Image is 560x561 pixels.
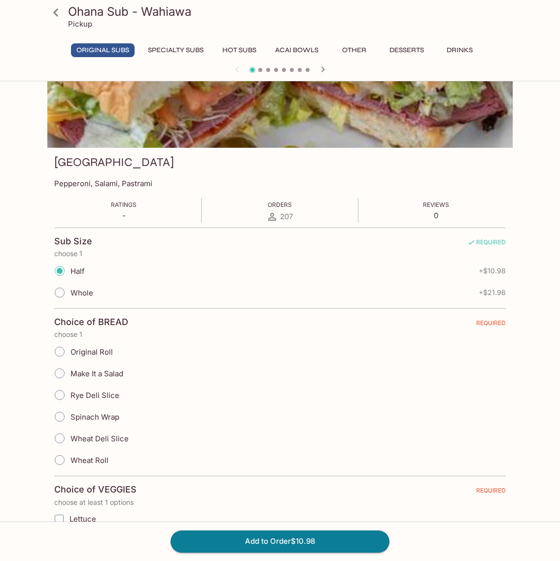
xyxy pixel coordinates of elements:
[384,43,429,57] button: Desserts
[54,236,92,247] h4: Sub Size
[47,17,513,148] div: Italinano
[70,412,119,422] span: Spinach Wrap
[54,330,506,338] p: choose 1
[111,211,137,220] p: -
[54,250,506,258] p: choose 1
[476,319,506,330] span: REQUIRED
[142,43,209,57] button: Specialty Subs
[54,317,128,328] h4: Choice of BREAD
[111,201,137,208] span: Ratings
[217,43,262,57] button: Hot Subs
[280,212,293,221] span: 207
[68,19,92,29] p: Pickup
[423,201,449,208] span: Reviews
[70,514,96,524] span: Lettuce
[70,391,119,400] span: Rye Deli Slice
[479,267,506,275] span: + $10.98
[70,369,123,378] span: Make It a Salad
[171,530,389,552] button: Add to Order$10.98
[70,456,108,465] span: Wheat Roll
[68,4,509,19] h3: Ohana Sub - Wahiawa
[70,266,85,276] span: Half
[467,238,506,250] span: REQUIRED
[423,211,449,220] p: 0
[54,484,137,495] h4: Choice of VEGGIES
[270,43,324,57] button: Acai Bowls
[70,347,113,357] span: Original Roll
[332,43,376,57] button: Other
[437,43,482,57] button: Drinks
[71,43,135,57] button: Original Subs
[70,434,129,443] span: Wheat Deli Slice
[54,155,174,170] h3: [GEOGRAPHIC_DATA]
[479,289,506,297] span: + $21.96
[54,498,506,506] p: choose at least 1 options
[54,179,506,188] p: Pepperoni, Salami, Pastrami
[268,201,292,208] span: Orders
[476,487,506,498] span: REQUIRED
[70,288,93,297] span: Whole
